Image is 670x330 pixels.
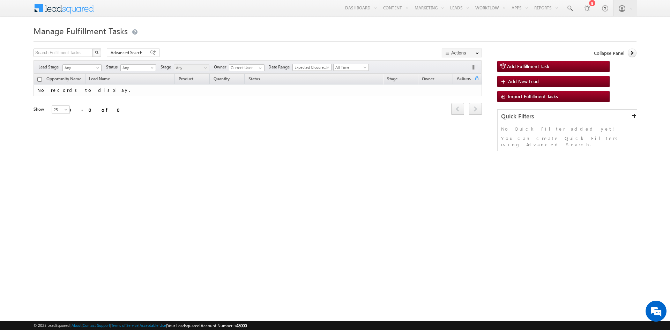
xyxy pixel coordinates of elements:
a: All Time [333,64,369,71]
span: Lead Name [85,75,113,84]
span: Advanced Search [111,50,144,56]
img: Search [95,51,98,54]
span: 48000 [236,323,247,328]
a: Acceptable Use [140,323,166,328]
span: Date Range [268,64,292,70]
span: Quantity [214,76,230,81]
a: Expected Closure Date [292,64,332,71]
a: Opportunity Name [43,75,85,84]
input: Type to Search [229,64,265,71]
a: Terms of Service [111,323,139,328]
span: Lead Stage [38,64,61,70]
span: Your Leadsquared Account Number is [167,323,247,328]
a: 25 [52,105,70,114]
span: Import Fulfillment Tasks [508,93,558,99]
a: Any [120,64,156,71]
a: Any [174,64,209,71]
span: Status [106,64,120,70]
p: No Quick Filter added yet! [501,126,633,132]
div: Quick Filters [498,110,637,123]
span: Any [63,65,99,71]
span: All Time [334,64,367,71]
a: Show All Items [255,65,264,72]
span: Collapse Panel [594,50,624,56]
span: Add Fulfillment Task [507,63,549,69]
span: © 2025 LeadSquared | | | | | [33,322,247,329]
p: You can create Quick Filters using Advanced Search. [501,135,633,148]
span: Stage [161,64,174,70]
span: Owner [422,76,434,81]
span: Product [179,76,193,81]
span: Opportunity Name [46,76,81,81]
div: 0 - 0 of 0 [68,106,124,114]
span: 25 [52,107,70,113]
span: Any [174,65,207,71]
td: No records to display. [33,85,482,96]
a: Any [62,64,102,71]
a: prev [451,104,464,115]
a: Stage [384,75,401,84]
button: Actions [442,49,482,57]
a: Status [245,75,263,84]
a: Contact Support [83,323,110,328]
span: Owner [214,64,229,70]
span: Add New Lead [508,78,539,84]
div: Show [33,106,46,112]
span: Expected Closure Date [293,64,329,71]
span: Manage Fulfillment Tasks [33,25,128,36]
span: next [469,103,482,115]
span: Any [121,65,154,71]
a: next [469,104,482,115]
input: Check all records [37,77,42,82]
span: Stage [387,76,397,81]
span: prev [451,103,464,115]
a: Quantity [210,75,233,84]
span: Actions [453,75,474,84]
a: About [72,323,82,328]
